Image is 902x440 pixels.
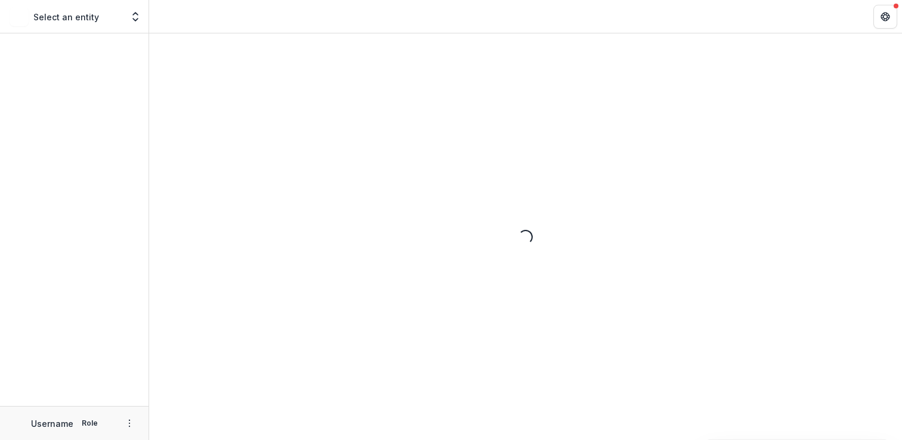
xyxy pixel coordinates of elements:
button: Open entity switcher [127,5,144,29]
button: Get Help [873,5,897,29]
p: Username [31,417,73,430]
p: Role [78,418,101,429]
button: More [122,416,137,430]
p: Select an entity [33,11,99,23]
